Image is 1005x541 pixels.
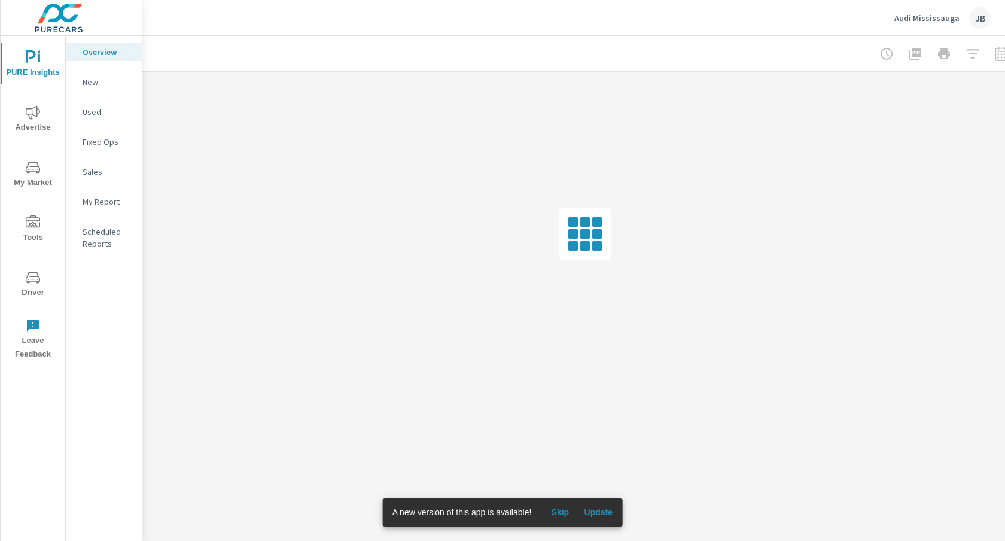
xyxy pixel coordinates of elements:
p: Sales [83,166,132,178]
p: New [83,76,132,88]
p: Overview [83,46,132,58]
span: Advertise [4,105,62,135]
div: nav menu [1,36,65,366]
div: Used [66,103,142,121]
div: Sales [66,163,142,181]
p: Fixed Ops [83,136,132,148]
div: Fixed Ops [66,133,142,151]
span: My Market [4,160,62,190]
span: Leave Feedback [4,318,62,361]
div: JB [969,7,991,29]
button: Skip [541,503,579,522]
span: Tools [4,215,62,245]
span: Skip [546,507,574,518]
p: Used [83,106,132,118]
span: A new version of this app is available! [392,507,532,517]
div: New [66,73,142,91]
span: Driver [4,270,62,300]
p: Scheduled Reports [83,226,132,250]
div: Scheduled Reports [66,223,142,253]
span: PURE Insights [4,50,62,80]
div: My Report [66,193,142,211]
p: My Report [83,196,132,208]
button: Update [579,503,617,522]
div: Overview [66,43,142,61]
span: Update [584,507,613,518]
p: Audi Mississauga [894,13,960,23]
